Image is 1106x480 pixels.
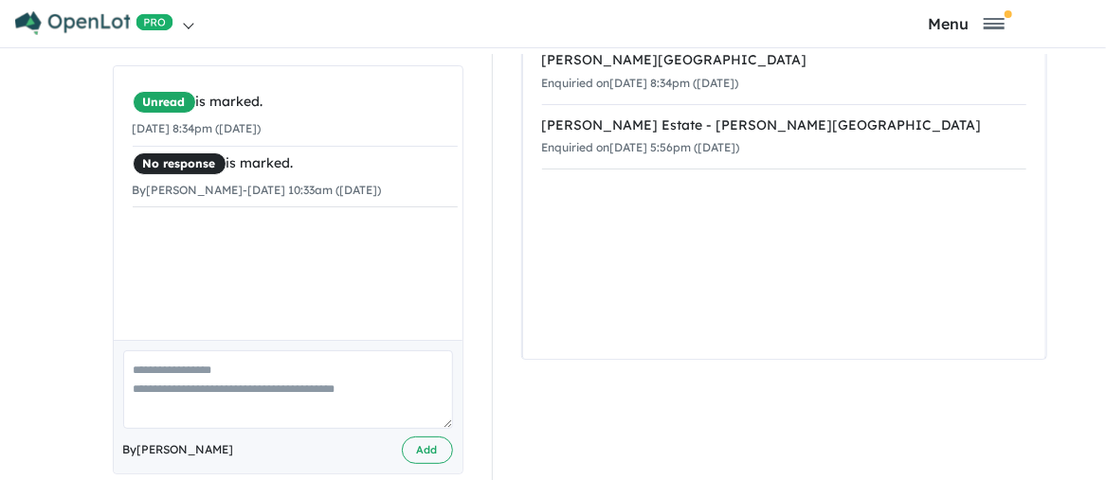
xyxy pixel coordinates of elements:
a: [PERSON_NAME][GEOGRAPHIC_DATA]Enquiried on[DATE] 8:34pm ([DATE]) [542,40,1026,105]
div: is marked. [133,91,458,114]
button: Add [402,436,453,464]
span: No response [133,152,227,175]
small: Enquiried on [DATE] 8:34pm ([DATE]) [542,76,739,90]
div: [PERSON_NAME][GEOGRAPHIC_DATA] [542,49,1026,72]
button: Toggle navigation [832,14,1101,32]
span: By [PERSON_NAME] [123,440,234,459]
div: is marked. [133,152,458,175]
small: [DATE] 8:34pm ([DATE]) [133,121,262,135]
div: [PERSON_NAME] Estate - [PERSON_NAME][GEOGRAPHIC_DATA] [542,115,1026,137]
small: Enquiried on [DATE] 5:56pm ([DATE]) [542,140,740,154]
img: Openlot PRO Logo White [15,11,173,35]
span: Unread [133,91,196,114]
small: By [PERSON_NAME] - [DATE] 10:33am ([DATE]) [133,183,382,197]
a: [PERSON_NAME] Estate - [PERSON_NAME][GEOGRAPHIC_DATA]Enquiried on[DATE] 5:56pm ([DATE]) [542,104,1026,170]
